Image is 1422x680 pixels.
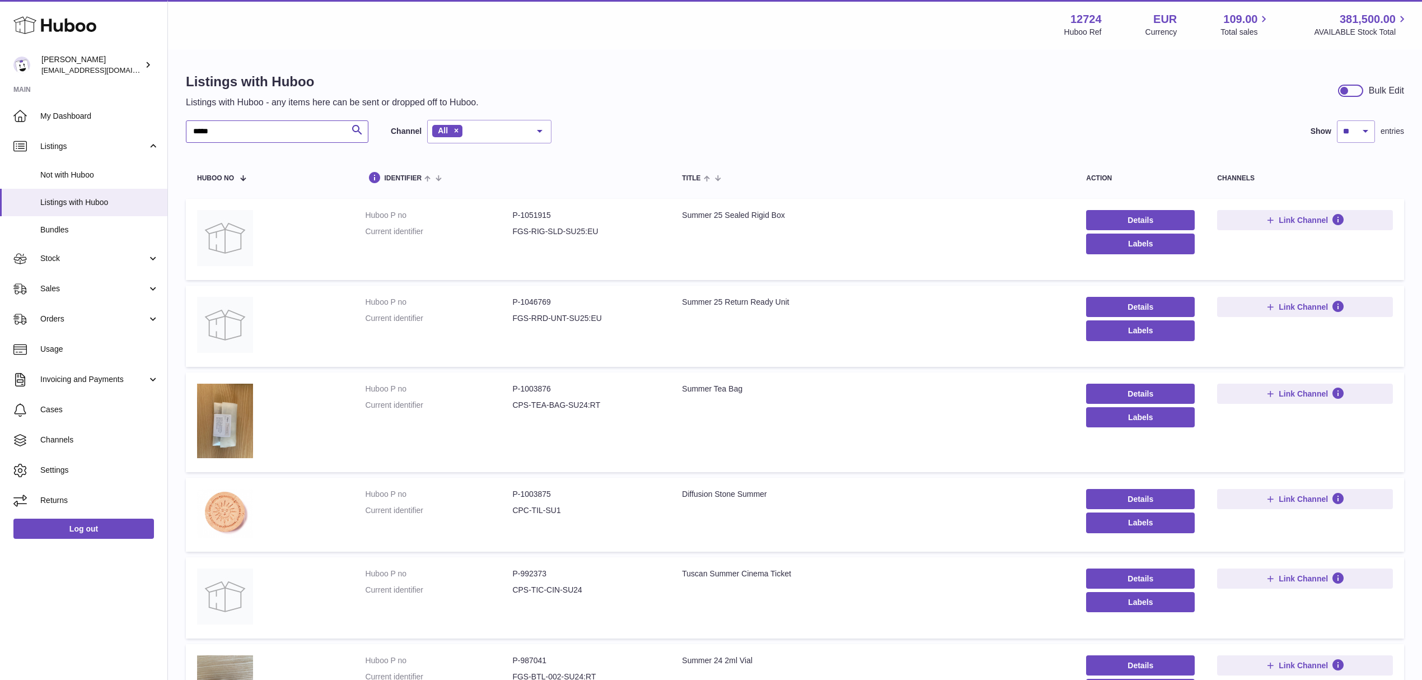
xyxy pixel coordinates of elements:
a: 381,500.00 AVAILABLE Stock Total [1314,12,1409,38]
dt: Current identifier [365,505,512,516]
label: Show [1311,126,1331,137]
span: [EMAIL_ADDRESS][DOMAIN_NAME] [41,66,165,74]
div: Huboo Ref [1064,27,1102,38]
dd: P-1046769 [512,297,659,308]
span: Stock [40,253,147,264]
button: Link Channel [1217,384,1393,404]
dd: P-1003876 [512,384,659,394]
div: Summer Tea Bag [682,384,1064,394]
div: Tuscan Summer Cinema Ticket [682,569,1064,579]
a: Details [1086,569,1195,589]
span: Listings with Huboo [40,197,159,208]
dd: P-1003875 [512,489,659,500]
button: Labels [1086,234,1195,254]
dt: Current identifier [365,313,512,324]
span: title [682,175,700,182]
h1: Listings with Huboo [186,73,479,91]
dd: FGS-RRD-UNT-SU25:EU [512,313,659,324]
dd: FGS-RIG-SLD-SU25:EU [512,226,659,237]
a: Details [1086,384,1195,404]
img: internalAdmin-12724@internal.huboo.com [13,57,30,73]
div: channels [1217,175,1393,182]
a: Details [1086,655,1195,676]
button: Link Channel [1217,569,1393,589]
dt: Current identifier [365,226,512,237]
strong: EUR [1153,12,1177,27]
dt: Huboo P no [365,210,512,221]
button: Labels [1086,320,1195,341]
span: 109.00 [1223,12,1257,27]
span: Link Channel [1279,574,1328,584]
dd: CPS-TEA-BAG-SU24:RT [512,400,659,411]
div: Summer 25 Sealed Rigid Box [682,210,1064,221]
span: Total sales [1220,27,1270,38]
div: [PERSON_NAME] [41,54,142,76]
span: Usage [40,344,159,355]
dt: Current identifier [365,400,512,411]
a: Log out [13,519,154,539]
span: AVAILABLE Stock Total [1314,27,1409,38]
img: Summer 25 Sealed Rigid Box [197,210,253,266]
span: identifier [384,175,422,182]
dd: P-1051915 [512,210,659,221]
span: Link Channel [1279,389,1328,399]
dt: Huboo P no [365,655,512,666]
span: entries [1381,126,1404,137]
div: Summer 24 2ml Vial [682,655,1064,666]
span: Sales [40,283,147,294]
dt: Huboo P no [365,384,512,394]
div: Currency [1145,27,1177,38]
span: Link Channel [1279,215,1328,225]
span: Link Channel [1279,302,1328,312]
span: Orders [40,314,147,324]
dd: CPS-TIC-CIN-SU24 [512,585,659,595]
img: Diffusion Stone Summer [197,489,253,538]
span: Cases [40,404,159,415]
span: Channels [40,435,159,445]
button: Link Channel [1217,297,1393,317]
span: All [438,126,448,135]
strong: 12724 [1070,12,1102,27]
img: Summer Tea Bag [197,384,253,458]
div: Bulk Edit [1369,85,1404,97]
span: Link Channel [1279,660,1328,670]
span: Link Channel [1279,494,1328,504]
span: Returns [40,495,159,506]
button: Labels [1086,592,1195,612]
img: Tuscan Summer Cinema Ticket [197,569,253,625]
button: Link Channel [1217,210,1393,230]
span: Huboo no [197,175,234,182]
label: Channel [391,126,422,137]
span: Invoicing and Payments [40,374,147,385]
div: action [1086,175,1195,182]
dt: Huboo P no [365,489,512,500]
span: Bundles [40,225,159,235]
dd: P-992373 [512,569,659,579]
a: Details [1086,489,1195,509]
span: My Dashboard [40,111,159,122]
button: Labels [1086,513,1195,533]
span: Settings [40,465,159,476]
a: Details [1086,210,1195,230]
button: Link Channel [1217,489,1393,509]
span: Not with Huboo [40,170,159,180]
dt: Current identifier [365,585,512,595]
p: Listings with Huboo - any items here can be sent or dropped off to Huboo. [186,96,479,109]
dd: CPC-TIL-SU1 [512,505,659,516]
span: Listings [40,141,147,152]
dd: P-987041 [512,655,659,666]
div: Summer 25 Return Ready Unit [682,297,1064,308]
div: Diffusion Stone Summer [682,489,1064,500]
a: 109.00 Total sales [1220,12,1270,38]
img: Summer 25 Return Ready Unit [197,297,253,353]
button: Link Channel [1217,655,1393,676]
dt: Huboo P no [365,297,512,308]
span: 381,500.00 [1340,12,1396,27]
button: Labels [1086,407,1195,427]
dt: Huboo P no [365,569,512,579]
a: Details [1086,297,1195,317]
